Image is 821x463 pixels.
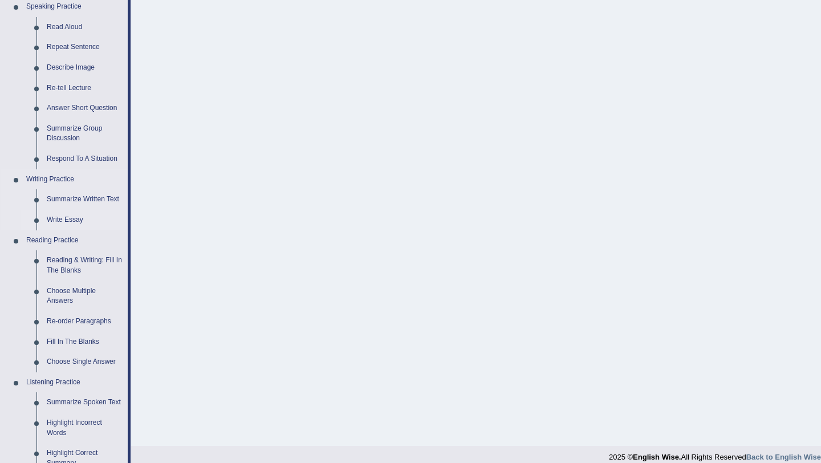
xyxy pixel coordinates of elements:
a: Reading Practice [21,230,128,251]
a: Back to English Wise [746,453,821,461]
a: Reading & Writing: Fill In The Blanks [42,250,128,281]
a: Answer Short Question [42,98,128,119]
a: Summarize Spoken Text [42,392,128,413]
a: Summarize Written Text [42,189,128,210]
a: Writing Practice [21,169,128,190]
a: Choose Multiple Answers [42,281,128,311]
a: Write Essay [42,210,128,230]
a: Fill In The Blanks [42,332,128,352]
a: Repeat Sentence [42,37,128,58]
a: Listening Practice [21,372,128,393]
a: Describe Image [42,58,128,78]
a: Summarize Group Discussion [42,119,128,149]
a: Read Aloud [42,17,128,38]
strong: English Wise. [633,453,681,461]
a: Choose Single Answer [42,352,128,372]
a: Re-order Paragraphs [42,311,128,332]
a: Re-tell Lecture [42,78,128,99]
div: 2025 © All Rights Reserved [609,446,821,462]
a: Respond To A Situation [42,149,128,169]
a: Highlight Incorrect Words [42,413,128,443]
